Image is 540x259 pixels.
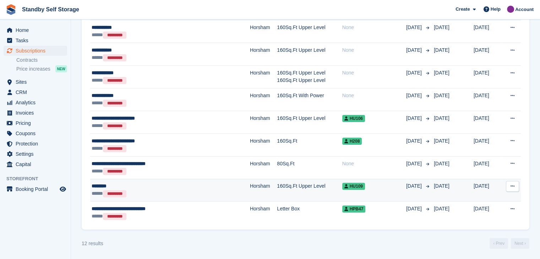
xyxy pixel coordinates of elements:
[474,111,501,133] td: [DATE]
[434,24,449,30] span: [DATE]
[277,88,342,111] td: 160Sq.Ft With Power
[277,202,342,224] td: Letter Box
[456,6,470,13] span: Create
[16,149,58,159] span: Settings
[4,87,67,97] a: menu
[406,182,423,190] span: [DATE]
[474,66,501,88] td: [DATE]
[250,202,277,224] td: Horsham
[4,184,67,194] a: menu
[406,24,423,31] span: [DATE]
[16,87,58,97] span: CRM
[277,43,342,66] td: 160Sq.Ft Upper Level
[474,156,501,179] td: [DATE]
[19,4,82,15] a: Standby Self Storage
[342,183,365,190] span: HU109
[434,183,449,189] span: [DATE]
[406,115,423,122] span: [DATE]
[250,20,277,43] td: Horsham
[511,238,529,249] a: Next
[342,160,406,167] div: None
[342,115,365,122] span: HU106
[4,159,67,169] a: menu
[16,118,58,128] span: Pricing
[4,77,67,87] a: menu
[16,57,67,64] a: Contracts
[4,46,67,56] a: menu
[16,77,58,87] span: Sites
[488,238,531,249] nav: Page
[250,179,277,202] td: Horsham
[4,149,67,159] a: menu
[16,108,58,118] span: Invoices
[59,185,67,193] a: Preview store
[16,184,58,194] span: Booking Portal
[16,25,58,35] span: Home
[250,133,277,156] td: Horsham
[250,88,277,111] td: Horsham
[6,175,71,182] span: Storefront
[474,20,501,43] td: [DATE]
[4,108,67,118] a: menu
[507,6,514,13] img: Sue Ford
[277,20,342,43] td: 160Sq.Ft Upper Level
[406,92,423,99] span: [DATE]
[4,128,67,138] a: menu
[16,159,58,169] span: Capital
[16,98,58,108] span: Analytics
[515,6,534,13] span: Account
[342,138,362,145] span: H208
[474,133,501,156] td: [DATE]
[474,179,501,202] td: [DATE]
[406,69,423,77] span: [DATE]
[16,139,58,149] span: Protection
[82,240,103,247] div: 12 results
[16,35,58,45] span: Tasks
[277,156,342,179] td: 80Sq.Ft
[342,205,366,213] span: HPB47
[277,133,342,156] td: 160Sq.Ft
[474,43,501,66] td: [DATE]
[16,128,58,138] span: Coupons
[4,98,67,108] a: menu
[434,93,449,98] span: [DATE]
[250,43,277,66] td: Horsham
[4,139,67,149] a: menu
[277,66,342,88] td: 160Sq.Ft Upper Level 160Sq.Ft Upper Level
[55,65,67,72] div: NEW
[434,206,449,211] span: [DATE]
[406,205,423,213] span: [DATE]
[406,46,423,54] span: [DATE]
[491,6,501,13] span: Help
[342,46,406,54] div: None
[342,92,406,99] div: None
[16,66,50,72] span: Price increases
[250,111,277,133] td: Horsham
[474,88,501,111] td: [DATE]
[16,65,67,73] a: Price increases NEW
[16,46,58,56] span: Subscriptions
[490,238,508,249] a: Previous
[434,70,449,76] span: [DATE]
[434,115,449,121] span: [DATE]
[406,137,423,145] span: [DATE]
[342,69,406,77] div: None
[342,24,406,31] div: None
[6,4,16,15] img: stora-icon-8386f47178a22dfd0bd8f6a31ec36ba5ce8667c1dd55bd0f319d3a0aa187defe.svg
[474,202,501,224] td: [DATE]
[250,156,277,179] td: Horsham
[4,118,67,128] a: menu
[4,35,67,45] a: menu
[434,161,449,166] span: [DATE]
[277,179,342,202] td: 160Sq.Ft Upper Level
[406,160,423,167] span: [DATE]
[434,47,449,53] span: [DATE]
[250,66,277,88] td: Horsham
[434,138,449,144] span: [DATE]
[277,111,342,133] td: 160Sq.Ft Upper Level
[4,25,67,35] a: menu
